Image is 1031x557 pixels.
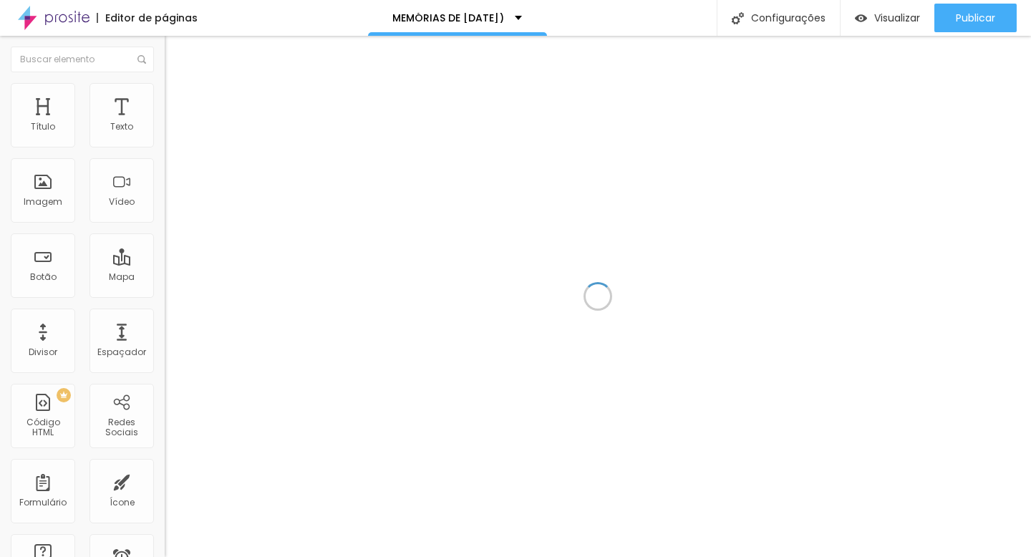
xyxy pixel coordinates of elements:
span: Publicar [956,12,995,24]
div: Formulário [19,498,67,508]
div: Editor de páginas [97,13,198,23]
button: Publicar [934,4,1017,32]
div: Ícone [110,498,135,508]
div: Vídeo [109,197,135,207]
div: Texto [110,122,133,132]
div: Espaçador [97,347,146,357]
div: Redes Sociais [93,417,150,438]
div: Mapa [109,272,135,282]
div: Código HTML [14,417,71,438]
input: Buscar elemento [11,47,154,72]
div: Divisor [29,347,57,357]
button: Visualizar [841,4,934,32]
img: view-1.svg [855,12,867,24]
div: Botão [30,272,57,282]
img: Icone [732,12,744,24]
div: Imagem [24,197,62,207]
p: MEMÓRIAS DE [DATE]) [392,13,504,23]
img: Icone [137,55,146,64]
div: Título [31,122,55,132]
span: Visualizar [874,12,920,24]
